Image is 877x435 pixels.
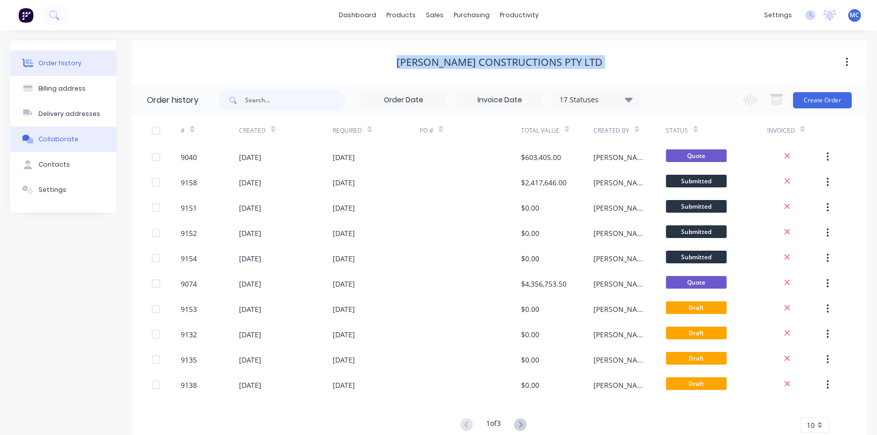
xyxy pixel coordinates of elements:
[38,109,100,118] div: Delivery addresses
[10,76,116,101] button: Billing address
[521,126,560,135] div: Total Value
[666,200,727,213] span: Submitted
[759,8,797,23] div: settings
[593,380,646,390] div: [PERSON_NAME]
[666,377,727,390] span: Draft
[593,203,646,213] div: [PERSON_NAME]
[666,116,767,144] div: Status
[767,116,825,144] div: Invoiced
[239,329,261,340] div: [DATE]
[495,8,544,23] div: productivity
[381,8,421,23] div: products
[666,225,727,238] span: Submitted
[18,8,33,23] img: Factory
[239,380,261,390] div: [DATE]
[333,253,355,264] div: [DATE]
[245,90,345,110] input: Search...
[333,329,355,340] div: [DATE]
[181,203,197,213] div: 9151
[521,253,539,264] div: $0.00
[181,279,197,289] div: 9074
[181,329,197,340] div: 9132
[457,93,542,108] input: Invoice Date
[593,329,646,340] div: [PERSON_NAME]
[553,94,639,105] div: 17 Statuses
[333,126,362,135] div: Required
[521,177,567,188] div: $2,417,646.00
[521,329,539,340] div: $0.00
[361,93,446,108] input: Order Date
[850,11,859,20] span: MC
[521,152,561,163] div: $603,405.00
[521,203,539,213] div: $0.00
[181,126,185,135] div: #
[486,418,501,432] div: 1 of 3
[593,304,646,314] div: [PERSON_NAME]
[333,304,355,314] div: [DATE]
[333,203,355,213] div: [DATE]
[10,101,116,127] button: Delivery addresses
[239,304,261,314] div: [DATE]
[666,276,727,289] span: Quote
[38,160,70,169] div: Contacts
[521,380,539,390] div: $0.00
[181,253,197,264] div: 9154
[593,228,646,239] div: [PERSON_NAME]
[239,354,261,365] div: [DATE]
[666,175,727,187] span: Submitted
[147,94,198,106] div: Order history
[239,116,333,144] div: Created
[666,126,688,135] div: Status
[334,8,381,23] a: dashboard
[593,253,646,264] div: [PERSON_NAME]
[10,152,116,177] button: Contacts
[333,228,355,239] div: [DATE]
[333,152,355,163] div: [DATE]
[333,354,355,365] div: [DATE]
[181,177,197,188] div: 9158
[449,8,495,23] div: purchasing
[333,116,420,144] div: Required
[666,327,727,339] span: Draft
[521,304,539,314] div: $0.00
[666,251,727,263] span: Submitted
[593,126,629,135] div: Created By
[593,279,646,289] div: [PERSON_NAME]
[593,354,646,365] div: [PERSON_NAME]
[421,8,449,23] div: sales
[38,185,66,194] div: Settings
[181,380,197,390] div: 9138
[420,126,433,135] div: PO #
[181,304,197,314] div: 9153
[239,279,261,289] div: [DATE]
[239,203,261,213] div: [DATE]
[521,116,593,144] div: Total Value
[38,135,78,144] div: Collaborate
[333,177,355,188] div: [DATE]
[666,301,727,314] span: Draft
[181,228,197,239] div: 9152
[396,56,603,68] div: [PERSON_NAME] Constructions Pty Ltd
[333,380,355,390] div: [DATE]
[10,127,116,152] button: Collaborate
[239,253,261,264] div: [DATE]
[10,177,116,203] button: Settings
[521,354,539,365] div: $0.00
[181,354,197,365] div: 9135
[239,152,261,163] div: [DATE]
[521,228,539,239] div: $0.00
[593,177,646,188] div: [PERSON_NAME]
[793,92,852,108] button: Create Order
[181,116,238,144] div: #
[767,126,795,135] div: Invoiced
[181,152,197,163] div: 9040
[593,116,666,144] div: Created By
[807,420,815,430] span: 10
[38,59,82,68] div: Order history
[38,84,86,93] div: Billing address
[521,279,567,289] div: $4,356,753.50
[593,152,646,163] div: [PERSON_NAME]
[239,126,266,135] div: Created
[666,352,727,365] span: Draft
[239,228,261,239] div: [DATE]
